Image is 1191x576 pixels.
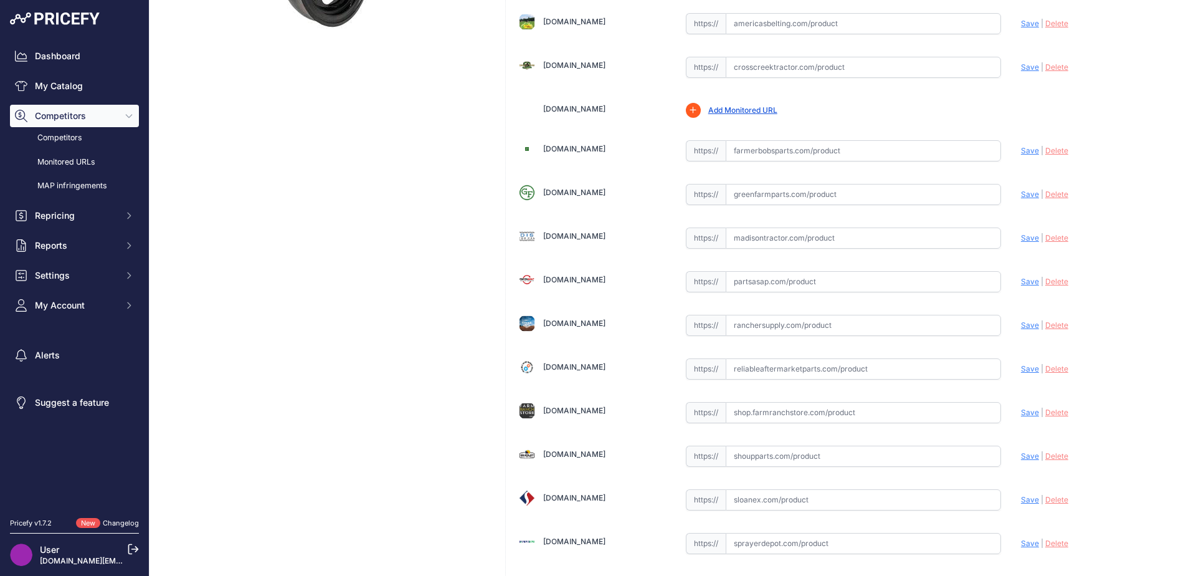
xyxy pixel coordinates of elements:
[1021,408,1039,417] span: Save
[1041,146,1043,155] span: |
[1045,190,1068,199] span: Delete
[1045,495,1068,504] span: Delete
[35,110,116,122] span: Competitors
[10,518,52,529] div: Pricefy v1.7.2
[1041,539,1043,548] span: |
[543,537,605,546] a: [DOMAIN_NAME]
[726,13,1001,34] input: americasbelting.com/product
[10,391,139,414] a: Suggest a feature
[10,175,139,197] a: MAP infringements
[686,228,726,249] span: https://
[543,362,605,372] a: [DOMAIN_NAME]
[10,294,139,317] button: My Account
[76,518,100,529] span: New
[1041,190,1043,199] span: |
[1041,233,1043,242] span: |
[543,104,605,113] a: [DOMAIN_NAME]
[543,17,605,26] a: [DOMAIN_NAME]
[1041,19,1043,28] span: |
[686,446,726,467] span: https://
[103,519,139,527] a: Changelog
[726,446,1001,467] input: shoupparts.com/product
[40,556,232,565] a: [DOMAIN_NAME][EMAIL_ADDRESS][DOMAIN_NAME]
[1021,277,1039,286] span: Save
[543,144,605,153] a: [DOMAIN_NAME]
[726,358,1001,380] input: reliableaftermarketparts.com/product
[1021,539,1039,548] span: Save
[726,402,1001,423] input: shop.farmranchstore.com/product
[1041,364,1043,373] span: |
[35,239,116,252] span: Reports
[543,231,605,241] a: [DOMAIN_NAME]
[1045,320,1068,330] span: Delete
[543,188,605,197] a: [DOMAIN_NAME]
[543,319,605,328] a: [DOMAIN_NAME]
[1021,451,1039,461] span: Save
[1041,451,1043,461] span: |
[1045,19,1068,28] span: Delete
[1041,320,1043,330] span: |
[726,57,1001,78] input: crosscreektractor.com/product
[35,269,116,282] span: Settings
[1021,146,1039,155] span: Save
[10,75,139,97] a: My Catalog
[686,140,726,161] span: https://
[1045,408,1068,417] span: Delete
[1021,190,1039,199] span: Save
[10,204,139,227] button: Repricing
[686,402,726,423] span: https://
[726,315,1001,336] input: ranchersupply.com/product
[1041,277,1043,286] span: |
[726,271,1001,292] input: partsasap.com/product
[40,544,59,555] a: User
[1045,277,1068,286] span: Delete
[686,13,726,34] span: https://
[543,406,605,415] a: [DOMAIN_NAME]
[35,299,116,312] span: My Account
[726,184,1001,205] input: greenfarmparts.com/product
[686,57,726,78] span: https://
[1041,408,1043,417] span: |
[1021,233,1039,242] span: Save
[10,264,139,287] button: Settings
[1045,364,1068,373] span: Delete
[686,358,726,380] span: https://
[1021,19,1039,28] span: Save
[1021,320,1039,330] span: Save
[10,45,139,67] a: Dashboard
[10,151,139,173] a: Monitored URLs
[543,493,605,502] a: [DOMAIN_NAME]
[10,12,100,25] img: Pricefy Logo
[1045,451,1068,461] span: Delete
[10,234,139,257] button: Reports
[35,209,116,222] span: Repricing
[726,140,1001,161] input: farmerbobsparts.com/product
[726,533,1001,554] input: sprayerdepot.com/product
[10,127,139,149] a: Competitors
[1021,62,1039,72] span: Save
[1045,233,1068,242] span: Delete
[543,60,605,70] a: [DOMAIN_NAME]
[686,184,726,205] span: https://
[1021,495,1039,504] span: Save
[10,105,139,127] button: Competitors
[686,489,726,511] span: https://
[543,275,605,284] a: [DOMAIN_NAME]
[686,315,726,336] span: https://
[1041,62,1043,72] span: |
[1045,539,1068,548] span: Delete
[708,105,777,115] a: Add Monitored URL
[1041,495,1043,504] span: |
[1021,364,1039,373] span: Save
[726,228,1001,249] input: madisontractor.com/product
[1045,62,1068,72] span: Delete
[1045,146,1068,155] span: Delete
[543,449,605,459] a: [DOMAIN_NAME]
[686,271,726,292] span: https://
[10,45,139,503] nav: Sidebar
[726,489,1001,511] input: sloanex.com/product
[10,344,139,367] a: Alerts
[686,533,726,554] span: https://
